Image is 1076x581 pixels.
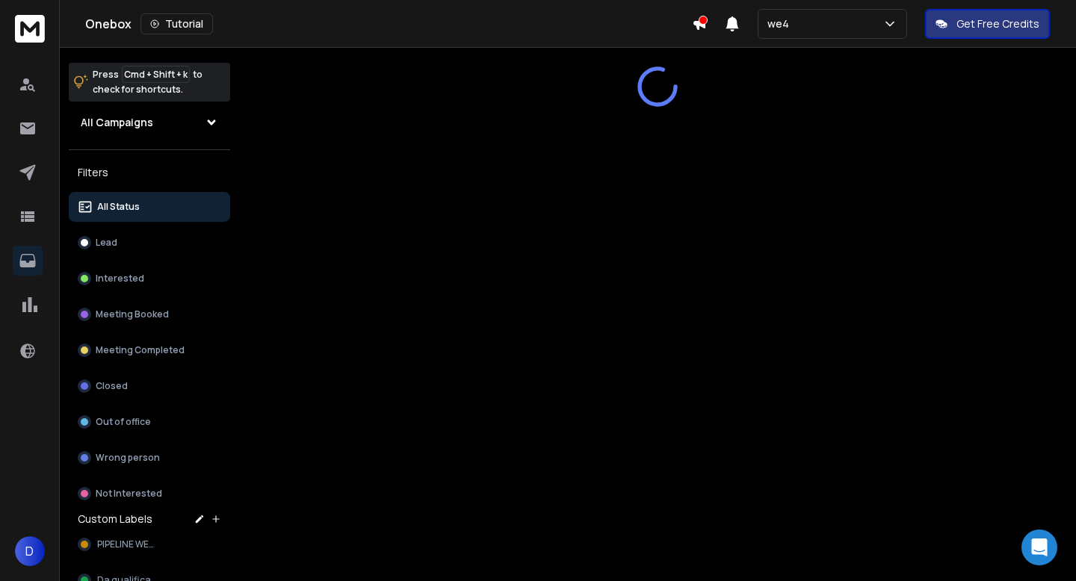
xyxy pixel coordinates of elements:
h3: Custom Labels [78,512,152,526]
p: Closed [96,380,128,392]
button: All Campaigns [69,108,230,137]
div: Open Intercom Messenger [1021,529,1057,565]
h3: Filters [69,162,230,183]
button: All Status [69,192,230,222]
button: Get Free Credits [925,9,1050,39]
p: Press to check for shortcuts. [93,67,202,97]
p: Wrong person [96,452,160,464]
button: Lead [69,228,230,258]
span: Cmd + Shift + k [122,66,190,83]
button: Tutorial [140,13,213,34]
button: Not Interested [69,479,230,509]
button: Wrong person [69,443,230,473]
button: Meeting Completed [69,335,230,365]
p: Lead [96,237,117,249]
p: Out of office [96,416,151,428]
p: All Status [97,201,140,213]
p: Get Free Credits [956,16,1039,31]
div: Onebox [85,13,692,34]
p: we4 [767,16,795,31]
button: PIPELINE WE4 [69,529,230,559]
p: Meeting Completed [96,344,185,356]
button: Out of office [69,407,230,437]
button: D [15,536,45,566]
p: Not Interested [96,488,162,500]
p: Meeting Booked [96,308,169,320]
p: Interested [96,273,144,285]
h1: All Campaigns [81,115,153,130]
button: Closed [69,371,230,401]
button: Meeting Booked [69,299,230,329]
button: Interested [69,264,230,293]
span: PIPELINE WE4 [97,538,155,550]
